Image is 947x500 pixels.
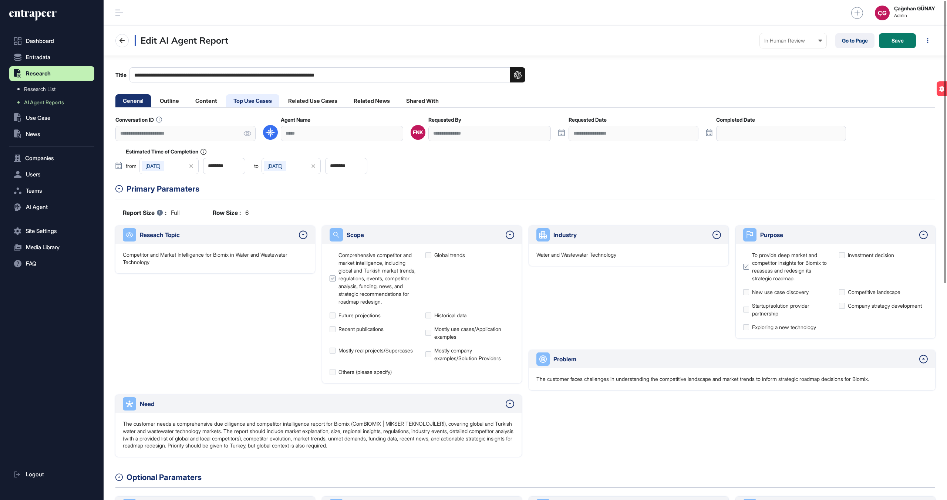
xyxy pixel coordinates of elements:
[569,117,607,123] label: Requested Date
[26,188,42,194] span: Teams
[26,244,60,250] span: Media Library
[115,67,525,82] label: Title
[140,230,295,239] div: Reseach Topic
[26,131,40,137] span: News
[848,302,922,310] div: Company strategy development
[26,228,57,234] span: Site Settings
[9,240,94,255] button: Media Library
[848,288,900,296] div: Competitive landscape
[553,355,916,364] div: Problem
[536,251,616,259] p: Water and Wastewater Technology
[129,67,525,82] input: Title
[281,117,310,123] label: Agent Name
[434,311,466,319] div: Historical data
[338,251,418,305] div: Comprehensive competitor and market intelligence, including global and Turkish market trends, reg...
[123,208,166,217] b: Report Size :
[123,251,307,266] p: Competitor and Market Intelligence for Biomix in Water and Wastewater Technology
[25,155,54,161] span: Companies
[892,38,904,43] span: Save
[126,149,206,155] label: Estimated Time of Completion
[9,50,94,65] button: Entradata
[894,13,935,18] span: Admin
[26,38,54,44] span: Dashboard
[536,375,869,383] p: The customer faces challenges in understanding the competitive landscape and market trends to inf...
[9,200,94,214] button: AI Agent
[9,34,94,48] a: Dashboard
[553,230,709,239] div: Industry
[9,66,94,81] button: Research
[9,167,94,182] button: Users
[879,33,916,48] button: Save
[213,208,249,217] div: 6
[115,116,162,123] label: Conversation ID
[9,151,94,166] button: Companies
[127,472,935,483] div: Optional Paramaters
[13,96,94,109] a: AI Agent Reports
[9,183,94,198] button: Teams
[115,94,151,107] li: General
[9,224,94,239] button: Site Settings
[9,256,94,271] button: FAQ
[26,261,36,267] span: FAQ
[254,163,259,169] span: to
[399,94,446,107] li: Shared With
[13,82,94,96] a: Research List
[281,94,345,107] li: Related Use Cases
[123,208,179,217] div: full
[188,94,225,107] li: Content
[9,467,94,482] a: Logout
[716,117,755,123] label: Completed Date
[26,204,48,210] span: AI Agent
[760,230,916,239] div: Purpose
[338,347,413,354] div: Mostly real projects/Supercases
[152,94,186,107] li: Outline
[142,161,164,171] div: [DATE]
[413,129,423,135] div: FNK
[123,420,514,449] p: The customer needs a comprehensive due diligence and competitor intelligence report for Biomix (C...
[140,399,502,408] div: Need
[26,115,50,121] span: Use Case
[338,325,384,333] div: Recent publications
[428,117,461,123] label: Requested By
[264,161,286,171] div: [DATE]
[24,86,55,92] span: Research List
[752,323,816,331] div: Exploring a new technology
[848,251,894,259] div: Investment decision
[875,6,890,20] button: ÇG
[764,38,822,44] div: In Human Review
[24,99,64,105] span: AI Agent Reports
[338,368,392,376] div: Others (please specify)
[752,288,809,296] div: New use case discovery
[9,127,94,142] button: News
[213,208,241,217] b: Row Size :
[752,251,832,282] div: To provide deep market and competitor insights for Biomix to reassess and redesign its strategic ...
[126,163,137,169] span: from
[434,325,514,341] div: Mostly use cases/Application examples
[26,54,50,60] span: Entradata
[226,94,279,107] li: Top Use Cases
[752,302,832,317] div: Startup/solution provider partnership
[9,111,94,125] button: Use Case
[894,6,935,11] strong: Çağrıhan GÜNAY
[135,35,228,46] h3: Edit AI Agent Report
[347,230,502,239] div: Scope
[26,472,44,477] span: Logout
[338,311,381,319] div: Future projections
[26,172,41,178] span: Users
[835,33,874,48] a: Go to Page
[434,347,514,362] div: Mostly company examples/Solution Providers
[127,183,935,195] div: Primary Paramaters
[434,251,465,259] div: Global trends
[26,71,51,77] span: Research
[346,94,397,107] li: Related News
